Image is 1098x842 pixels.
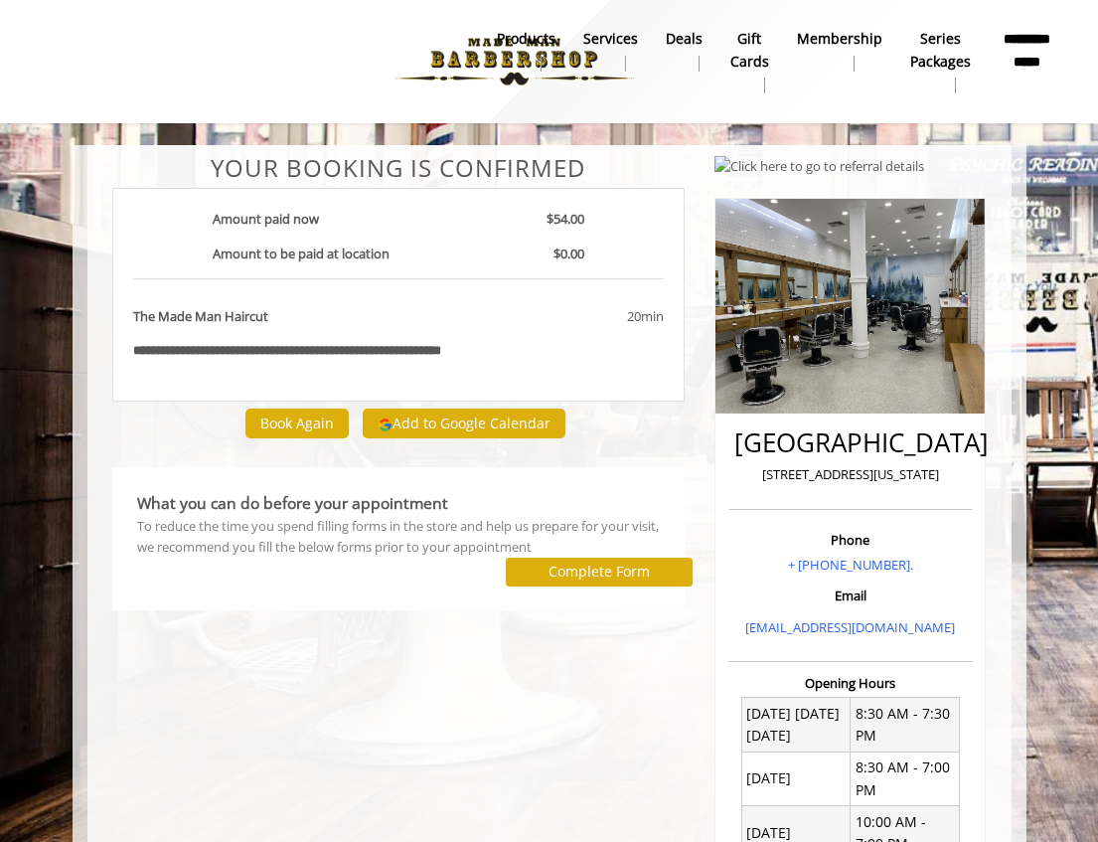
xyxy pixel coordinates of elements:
div: 20min [507,306,664,327]
b: products [497,28,555,50]
h2: [GEOGRAPHIC_DATA] [734,428,967,457]
center: Your Booking is confirmed [112,155,686,181]
h3: Opening Hours [729,676,972,690]
b: Membership [797,28,882,50]
a: + [PHONE_NUMBER]. [788,556,913,574]
a: DealsDeals [652,25,716,77]
p: [STREET_ADDRESS][US_STATE] [734,464,967,485]
b: Deals [666,28,703,50]
b: What you can do before your appointment [137,492,448,514]
button: Complete Form [506,558,693,587]
button: Add to Google Calendar [363,409,565,438]
a: Series packagesSeries packages [896,25,985,98]
a: MembershipMembership [783,25,896,77]
button: Book Again [245,409,349,437]
td: 8:30 AM - 7:00 PM [851,752,959,806]
a: Gift cardsgift cards [716,25,783,98]
b: Amount paid now [213,210,319,228]
b: gift cards [730,28,769,73]
a: ServicesServices [569,25,652,77]
a: Productsproducts [483,25,569,77]
b: The Made Man Haircut [133,306,268,327]
b: Services [583,28,638,50]
td: 8:30 AM - 7:30 PM [851,698,959,753]
b: Amount to be paid at location [213,245,390,262]
img: Click here to go to referral details [714,156,924,177]
img: Made Man Barbershop logo [378,7,651,116]
b: $0.00 [553,245,584,262]
h3: Email [734,589,967,602]
div: To reduce the time you spend filling forms in the store and help us prepare for your visit, we re... [137,516,661,558]
td: [DATE] [DATE] [DATE] [741,698,850,753]
b: $54.00 [547,210,584,228]
a: [EMAIL_ADDRESS][DOMAIN_NAME] [745,618,955,636]
label: Complete Form [549,564,650,580]
td: [DATE] [741,752,850,806]
b: Series packages [910,28,971,73]
h3: Phone [734,533,967,547]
